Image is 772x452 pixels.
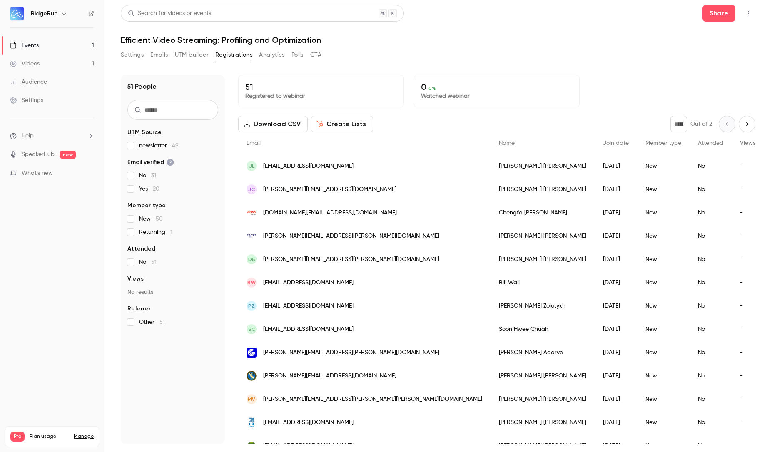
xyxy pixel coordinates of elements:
p: No results [127,288,218,296]
div: [DATE] [595,341,637,364]
div: Settings [10,96,43,104]
div: [DATE] [595,387,637,411]
div: [DATE] [595,201,637,224]
div: Soon Hwee Chuah [491,318,595,341]
div: [PERSON_NAME] Adarve [491,341,595,364]
div: - [732,248,764,271]
div: [DATE] [595,364,637,387]
span: [EMAIL_ADDRESS][DOMAIN_NAME] [263,325,354,334]
div: [PERSON_NAME] [PERSON_NAME] [491,224,595,248]
div: No [690,154,732,178]
div: [PERSON_NAME] [PERSON_NAME] [491,178,595,201]
div: New [637,178,690,201]
div: New [637,154,690,178]
span: Yes [139,185,159,193]
div: [DATE] [595,154,637,178]
div: - [732,224,764,248]
div: No [690,178,732,201]
span: Attended [127,245,155,253]
div: - [732,178,764,201]
button: Share [702,5,735,22]
p: 0 [421,82,573,92]
span: Email verified [127,158,174,166]
span: Pro [10,432,25,442]
div: No [690,201,732,224]
li: help-dropdown-opener [10,132,94,140]
span: [EMAIL_ADDRESS][DOMAIN_NAME] [263,302,354,310]
span: [EMAIL_ADDRESS][DOMAIN_NAME] [263,418,354,427]
img: lmco.com [247,371,257,381]
h1: Efficient Video Streaming: Profiling and Optimization [121,35,755,45]
section: facet-groups [127,128,218,326]
div: New [637,294,690,318]
span: [PERSON_NAME][EMAIL_ADDRESS][DOMAIN_NAME] [263,185,396,194]
div: [DATE] [595,178,637,201]
span: [PERSON_NAME][EMAIL_ADDRESS][DOMAIN_NAME] [263,372,396,380]
span: Returning [139,228,172,236]
button: Download CSV [238,116,308,132]
span: Member type [645,140,681,146]
div: No [690,318,732,341]
img: geniussports.com [247,348,257,358]
div: Chengfa [PERSON_NAME] [491,201,595,224]
div: New [637,224,690,248]
span: 49 [172,143,179,149]
img: qrosolutions.co.uk [247,231,257,241]
div: [PERSON_NAME] Zolotykh [491,294,595,318]
a: Manage [74,433,94,440]
div: New [637,201,690,224]
button: UTM builder [175,48,209,62]
span: 51 [159,319,165,325]
p: 51 [245,82,397,92]
span: 0 % [428,85,436,91]
div: Events [10,41,39,50]
div: Audience [10,78,47,86]
span: Name [499,140,515,146]
div: New [637,271,690,294]
p: Out of 2 [690,120,712,128]
div: [DATE] [595,411,637,434]
div: New [637,411,690,434]
p: Watched webinar [421,92,573,100]
span: [PERSON_NAME][EMAIL_ADDRESS][PERSON_NAME][DOMAIN_NAME] [263,348,439,357]
div: No [690,364,732,387]
span: Views [740,140,755,146]
span: Plan usage [30,433,69,440]
div: [PERSON_NAME] [PERSON_NAME] [491,387,595,411]
div: Bill Wall [491,271,595,294]
div: - [732,271,764,294]
div: - [732,318,764,341]
button: Registrations [215,48,252,62]
span: newsletter [139,142,179,150]
span: Join date [603,140,629,146]
img: johndeere.com [247,441,257,451]
span: 50 [156,216,163,222]
div: [DATE] [595,224,637,248]
button: Emails [150,48,168,62]
span: 31 [151,173,156,179]
div: - [732,387,764,411]
div: [PERSON_NAME] [PERSON_NAME] [491,411,595,434]
span: Attended [698,140,723,146]
span: [PERSON_NAME][EMAIL_ADDRESS][PERSON_NAME][PERSON_NAME][DOMAIN_NAME] [263,395,482,404]
button: Next page [739,116,755,132]
span: No [139,171,156,180]
span: Help [22,132,34,140]
button: CTA [310,48,321,62]
button: Analytics [259,48,285,62]
span: [PERSON_NAME][EMAIL_ADDRESS][PERSON_NAME][DOMAIN_NAME] [263,232,439,241]
span: 1 [170,229,172,235]
button: Settings [121,48,144,62]
span: DB [248,256,255,263]
span: PZ [248,302,255,310]
div: No [690,248,732,271]
span: BW [247,279,256,286]
div: [PERSON_NAME] [PERSON_NAME] [491,154,595,178]
span: SC [248,325,255,333]
div: Search for videos or events [128,9,211,18]
span: jl [249,162,254,170]
span: [EMAIL_ADDRESS][DOMAIN_NAME] [263,442,354,450]
span: [EMAIL_ADDRESS][DOMAIN_NAME] [263,162,354,171]
div: [PERSON_NAME] [PERSON_NAME] [491,364,595,387]
div: - [732,201,764,224]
